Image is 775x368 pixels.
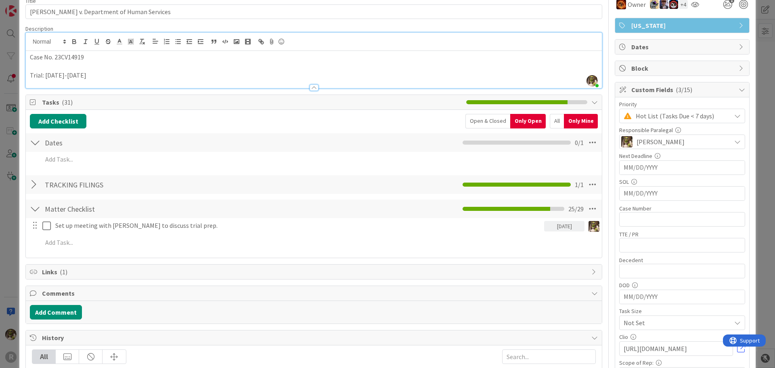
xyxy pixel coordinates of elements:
img: DG [621,136,633,147]
span: History [42,333,587,343]
p: Case No. 23CV14919 [30,53,598,62]
div: Only Open [510,114,546,128]
img: DG [589,221,599,232]
span: ( 3/15 ) [676,86,692,94]
span: ( 1 ) [60,268,67,276]
div: [DATE] [544,221,584,231]
div: SOL [619,179,745,185]
div: Scope of Rep: [619,360,745,366]
span: 0 / 1 [575,138,584,147]
input: type card name here... [25,4,602,19]
label: Decedent [619,257,643,264]
input: MM/DD/YYYY [624,161,741,175]
span: [PERSON_NAME] [637,137,685,147]
input: MM/DD/YYYY [624,187,741,200]
label: TTE / PR [619,231,639,238]
span: Tasks [42,97,462,107]
div: Responsible Paralegal [619,127,745,133]
button: Add Comment [30,305,82,320]
div: Only Mine [564,114,598,128]
span: Hot List (Tasks Due < 7 days) [636,110,727,122]
span: Dates [631,42,735,52]
p: Set up meeting with [PERSON_NAME] to discuss trial prep. [55,221,541,230]
span: Links [42,267,587,277]
input: Add Checklist... [42,177,224,192]
span: Support [17,1,37,11]
span: Description [25,25,53,32]
div: Open & Closed [465,114,510,128]
span: [US_STATE] [631,21,735,30]
input: Add Checklist... [42,202,224,216]
div: All [550,114,564,128]
span: Block [631,63,735,73]
img: yW9LRPfq2I1p6cQkqhMnMPjKb8hcA9gF.jpg [586,75,598,86]
span: 1 / 1 [575,180,584,189]
input: Add Checklist... [42,135,224,150]
div: DOD [619,282,745,288]
input: Search... [502,349,596,364]
span: ( 31 ) [62,98,73,106]
p: Trial: [DATE]-[DATE] [30,71,598,80]
div: Next Deadline [619,153,745,159]
span: Not Set [624,317,727,328]
div: All [32,350,56,364]
div: Task Size [619,308,745,314]
label: Case Number [619,205,651,212]
button: Add Checklist [30,114,86,128]
div: Priority [619,101,745,107]
span: 25 / 29 [568,204,584,214]
input: MM/DD/YYYY [624,290,741,304]
div: Clio [619,334,745,340]
span: Custom Fields [631,85,735,95]
span: Comments [42,288,587,298]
